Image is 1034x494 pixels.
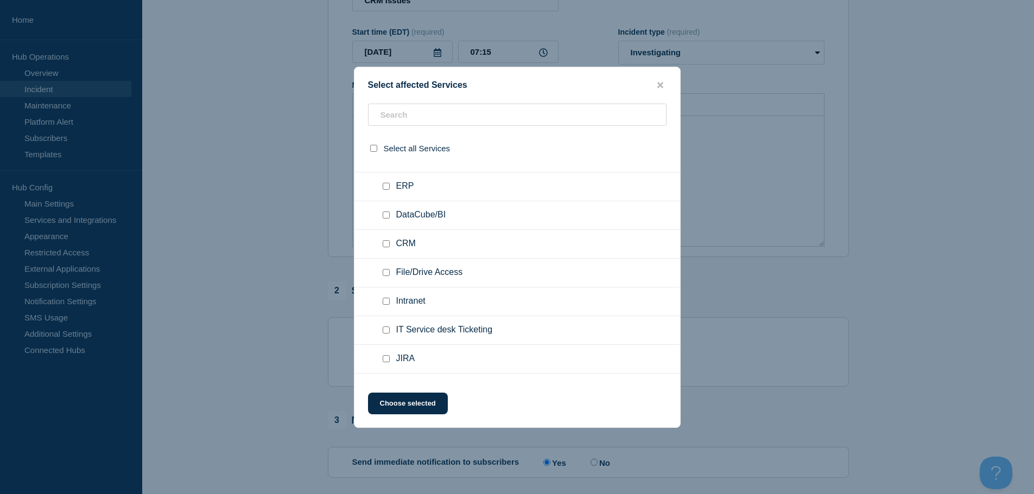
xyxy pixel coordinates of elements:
input: Intranet checkbox [383,298,390,305]
input: CRM checkbox [383,240,390,247]
input: ERP checkbox [383,183,390,190]
input: File/Drive Access checkbox [383,269,390,276]
input: select all checkbox [370,145,377,152]
button: close button [654,80,667,91]
span: Intranet [396,296,426,307]
span: IT Service desk Ticketing [396,325,493,336]
input: IT Service desk Ticketing checkbox [383,326,390,333]
span: DataCube/BI [396,210,446,221]
input: Search [368,104,667,126]
div: Select affected Services [354,80,680,91]
input: JIRA checkbox [383,355,390,362]
span: ERP [396,181,414,192]
button: Choose selected [368,393,448,414]
input: DataCube/BI checkbox [383,211,390,219]
span: File/Drive Access [396,267,463,278]
span: CRM [396,239,416,249]
span: JIRA [396,354,415,364]
span: Select all Services [384,144,451,153]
